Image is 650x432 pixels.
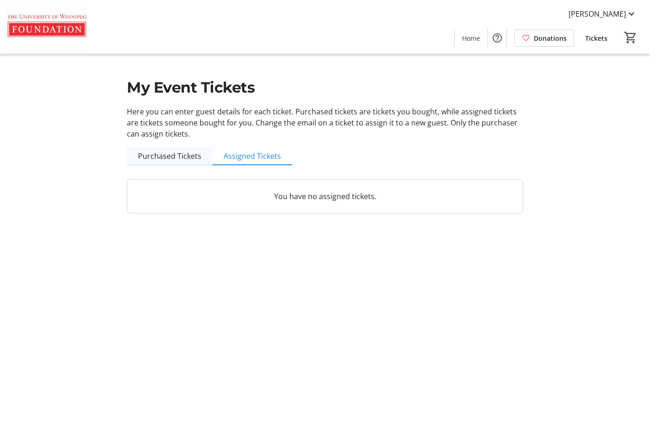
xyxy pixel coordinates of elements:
p: Here you can enter guest details for each ticket. Purchased tickets are tickets you bought, while... [127,106,523,139]
span: Assigned Tickets [224,152,281,160]
span: Purchased Tickets [138,152,201,160]
a: Tickets [578,30,615,47]
a: Donations [514,30,574,47]
span: [PERSON_NAME] [569,8,626,19]
h1: My Event Tickets [127,76,523,99]
button: [PERSON_NAME] [561,6,644,21]
button: Help [488,29,506,47]
span: Home [462,33,480,43]
a: Home [455,30,487,47]
span: Donations [534,33,567,43]
button: Cart [622,29,639,46]
span: Tickets [585,33,607,43]
p: You have no assigned tickets. [138,191,512,202]
img: The U of W Foundation's Logo [6,4,88,50]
